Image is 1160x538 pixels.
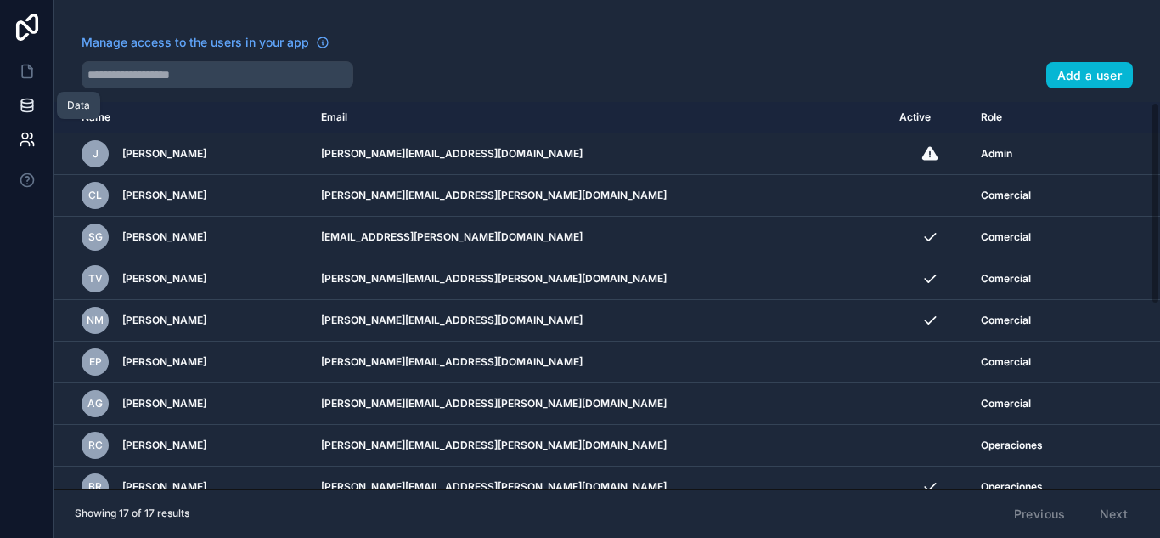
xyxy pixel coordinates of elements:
span: Comercial [981,314,1031,327]
span: Operaciones [981,480,1043,494]
th: Active [889,102,971,133]
span: Manage access to the users in your app [82,34,309,51]
td: [EMAIL_ADDRESS][PERSON_NAME][DOMAIN_NAME] [311,217,889,258]
span: [PERSON_NAME] [122,272,206,286]
span: EP [89,355,102,369]
span: [PERSON_NAME] [122,189,206,202]
span: Showing 17 of 17 results [75,507,189,520]
th: Email [311,102,889,133]
th: Role [971,102,1101,133]
span: Operaciones [981,439,1043,452]
span: J [93,147,99,161]
span: [PERSON_NAME] [122,355,206,369]
span: BR [88,480,102,494]
span: Comercial [981,230,1031,244]
span: Comercial [981,397,1031,411]
td: [PERSON_NAME][EMAIL_ADDRESS][PERSON_NAME][DOMAIN_NAME] [311,175,889,217]
span: [PERSON_NAME] [122,314,206,327]
div: scrollable content [54,102,1160,489]
td: [PERSON_NAME][EMAIL_ADDRESS][DOMAIN_NAME] [311,133,889,175]
span: NM [87,314,104,327]
span: CL [88,189,102,202]
button: Add a user [1046,62,1134,89]
td: [PERSON_NAME][EMAIL_ADDRESS][PERSON_NAME][DOMAIN_NAME] [311,467,889,508]
span: [PERSON_NAME] [122,147,206,161]
td: [PERSON_NAME][EMAIL_ADDRESS][PERSON_NAME][DOMAIN_NAME] [311,383,889,425]
span: [PERSON_NAME] [122,439,206,452]
span: AG [87,397,103,411]
span: Admin [981,147,1012,161]
span: Comercial [981,189,1031,202]
td: [PERSON_NAME][EMAIL_ADDRESS][DOMAIN_NAME] [311,300,889,342]
span: [PERSON_NAME] [122,480,206,494]
div: Data [67,99,90,112]
td: [PERSON_NAME][EMAIL_ADDRESS][DOMAIN_NAME] [311,342,889,383]
a: Manage access to the users in your app [82,34,329,51]
span: [PERSON_NAME] [122,397,206,411]
span: SG [88,230,103,244]
span: TV [88,272,103,286]
td: [PERSON_NAME][EMAIL_ADDRESS][PERSON_NAME][DOMAIN_NAME] [311,258,889,300]
td: [PERSON_NAME][EMAIL_ADDRESS][PERSON_NAME][DOMAIN_NAME] [311,425,889,467]
span: Comercial [981,355,1031,369]
span: [PERSON_NAME] [122,230,206,244]
span: Comercial [981,272,1031,286]
span: RC [88,439,103,452]
th: Name [54,102,311,133]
